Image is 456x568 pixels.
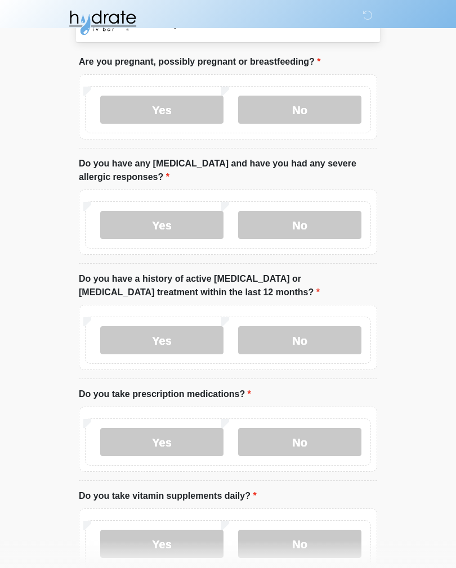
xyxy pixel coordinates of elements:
label: No [238,326,361,354]
img: Hydrate IV Bar - Fort Collins Logo [68,8,137,37]
label: Do you have any [MEDICAL_DATA] and have you had any severe allergic responses? [79,157,377,184]
label: Do you take vitamin supplements daily? [79,489,257,503]
label: Are you pregnant, possibly pregnant or breastfeeding? [79,55,320,69]
label: Yes [100,96,223,124]
label: Yes [100,211,223,239]
label: No [238,530,361,558]
label: Yes [100,530,223,558]
label: Yes [100,326,223,354]
label: Yes [100,428,223,456]
label: Do you take prescription medications? [79,387,251,401]
label: No [238,96,361,124]
label: Do you have a history of active [MEDICAL_DATA] or [MEDICAL_DATA] treatment within the last 12 mon... [79,272,377,299]
label: No [238,428,361,456]
label: No [238,211,361,239]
